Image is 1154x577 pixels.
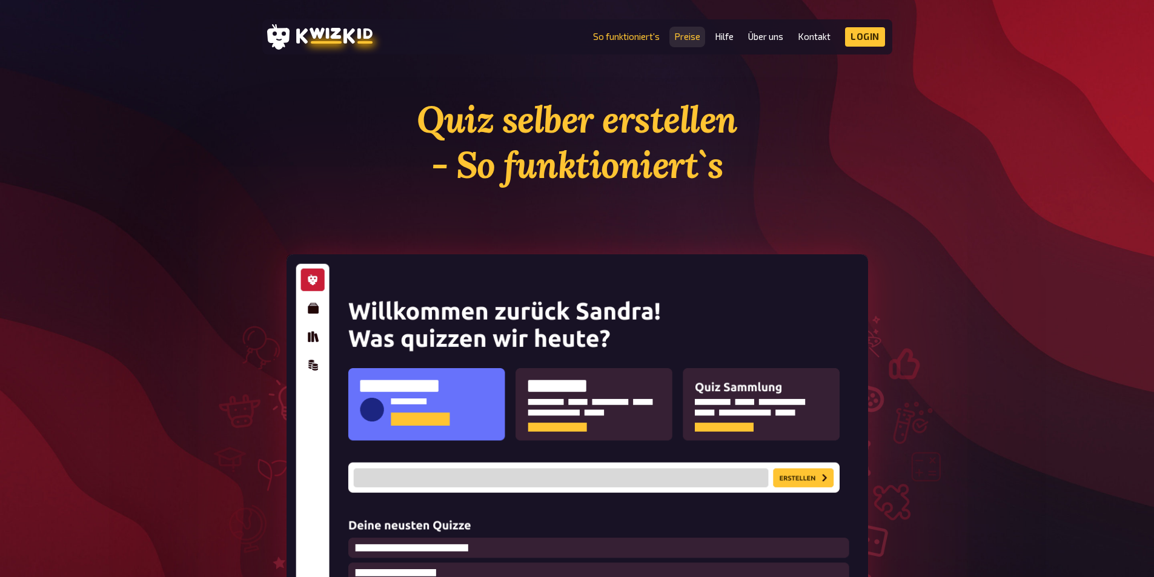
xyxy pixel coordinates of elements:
a: Login [845,27,885,47]
a: Preise [674,31,700,42]
a: Über uns [748,31,783,42]
a: Hilfe [715,31,734,42]
a: So funktioniert's [593,31,660,42]
a: Kontakt [798,31,831,42]
h1: Quiz selber erstellen - So funktioniert`s [287,97,868,188]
